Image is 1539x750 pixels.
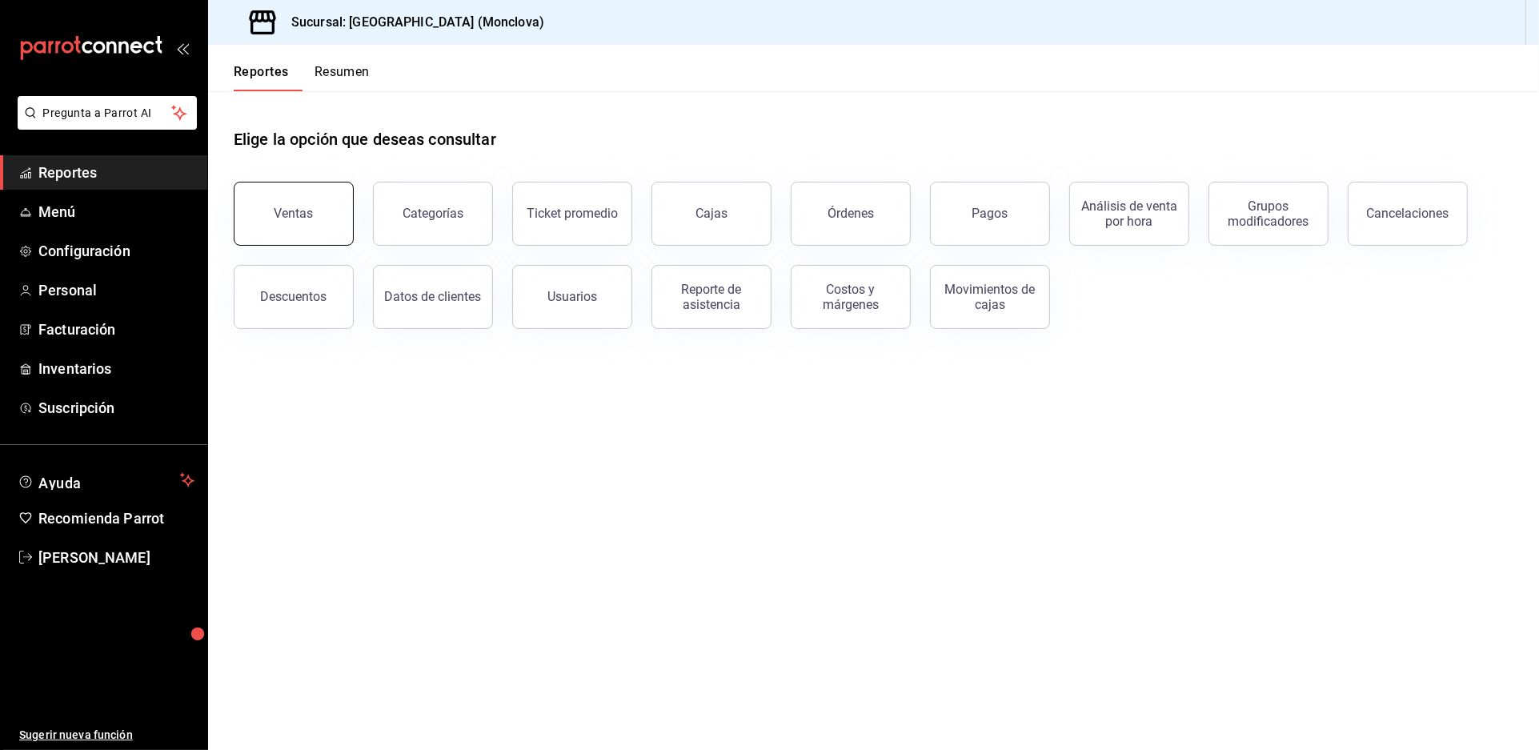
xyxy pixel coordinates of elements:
[512,182,632,246] button: Ticket promedio
[385,289,482,304] div: Datos de clientes
[38,279,194,301] span: Personal
[930,265,1050,329] button: Movimientos de cajas
[38,201,194,223] span: Menú
[234,182,354,246] button: Ventas
[234,265,354,329] button: Descuentos
[1367,206,1449,221] div: Cancelaciones
[315,64,370,91] button: Resumen
[791,265,911,329] button: Costos y márgenes
[1080,199,1179,229] div: Análisis de venta por hora
[38,547,194,568] span: [PERSON_NAME]
[972,206,1008,221] div: Pagos
[43,105,172,122] span: Pregunta a Parrot AI
[930,182,1050,246] button: Pagos
[234,127,496,151] h1: Elige la opción que deseas consultar
[234,64,370,91] div: navigation tabs
[651,265,772,329] button: Reporte de asistencia
[801,282,900,312] div: Costos y márgenes
[527,206,618,221] div: Ticket promedio
[38,162,194,183] span: Reportes
[11,116,197,133] a: Pregunta a Parrot AI
[19,727,194,744] span: Sugerir nueva función
[176,42,189,54] button: open_drawer_menu
[38,397,194,419] span: Suscripción
[373,182,493,246] button: Categorías
[234,64,289,91] button: Reportes
[695,206,727,221] div: Cajas
[651,182,772,246] button: Cajas
[1219,199,1318,229] div: Grupos modificadores
[38,240,194,262] span: Configuración
[791,182,911,246] button: Órdenes
[403,206,463,221] div: Categorías
[512,265,632,329] button: Usuarios
[1208,182,1329,246] button: Grupos modificadores
[1069,182,1189,246] button: Análisis de venta por hora
[38,507,194,529] span: Recomienda Parrot
[662,282,761,312] div: Reporte de asistencia
[279,13,544,32] h3: Sucursal: [GEOGRAPHIC_DATA] (Monclova)
[38,319,194,340] span: Facturación
[261,289,327,304] div: Descuentos
[18,96,197,130] button: Pregunta a Parrot AI
[38,471,174,490] span: Ayuda
[373,265,493,329] button: Datos de clientes
[38,358,194,379] span: Inventarios
[940,282,1040,312] div: Movimientos de cajas
[828,206,874,221] div: Órdenes
[547,289,597,304] div: Usuarios
[1348,182,1468,246] button: Cancelaciones
[275,206,314,221] div: Ventas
